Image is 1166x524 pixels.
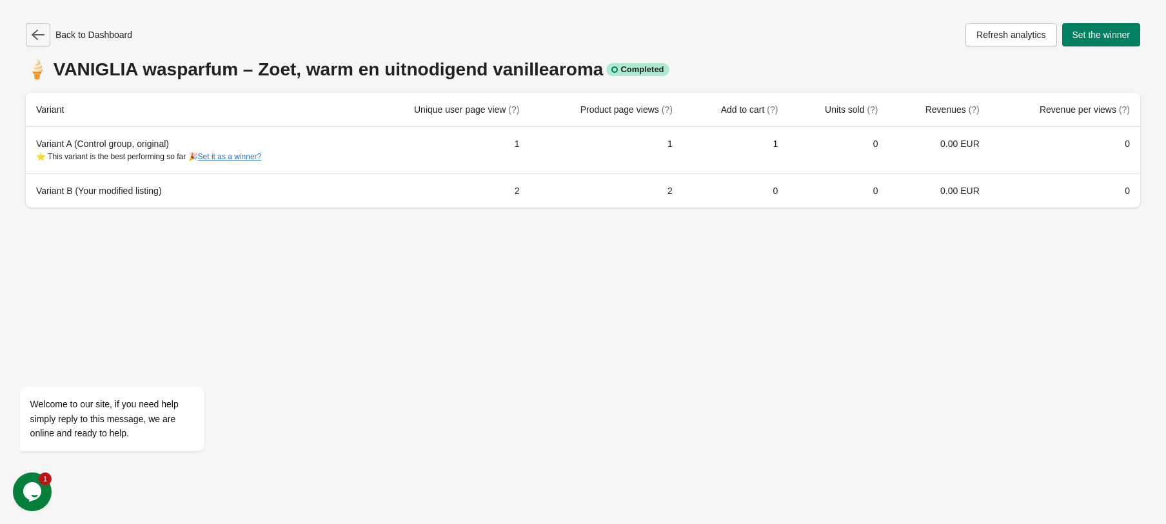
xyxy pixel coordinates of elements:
td: 0 [990,127,1140,173]
td: 0 [788,173,888,208]
div: ⭐ This variant is the best performing so far 🎉 [36,150,349,163]
span: (?) [969,104,980,115]
td: 2 [529,173,682,208]
td: 0.00 EUR [889,173,990,208]
span: Revenue per views [1040,104,1130,115]
div: 🍦 VANIGLIA wasparfum – Zoet, warm en uitnodigend vanillearoma [26,59,1140,80]
td: 1 [359,127,530,173]
iframe: chat widget [13,472,54,511]
span: (?) [1119,104,1130,115]
button: Refresh analytics [965,23,1056,46]
span: (?) [767,104,778,115]
th: Variant [26,93,359,127]
span: Unique user page view [414,104,519,115]
span: Revenues [925,104,980,115]
span: (?) [867,104,878,115]
span: Units sold [825,104,878,115]
td: 0 [683,173,789,208]
td: 2 [359,173,530,208]
iframe: chat widget [13,270,245,466]
button: Set the winner [1062,23,1141,46]
div: Variant B (Your modified listing) [36,184,349,197]
button: Set it as a winner? [198,152,262,161]
span: Product page views [580,104,673,115]
td: 0 [990,173,1140,208]
td: 0.00 EUR [889,127,990,173]
td: 1 [683,127,789,173]
td: 1 [529,127,682,173]
div: Variant A (Control group, original) [36,137,349,163]
span: Add to cart [721,104,778,115]
span: (?) [508,104,519,115]
span: Refresh analytics [976,30,1045,40]
td: 0 [788,127,888,173]
span: Set the winner [1072,30,1131,40]
span: (?) [662,104,673,115]
div: Completed [606,63,669,76]
div: Back to Dashboard [26,23,132,46]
